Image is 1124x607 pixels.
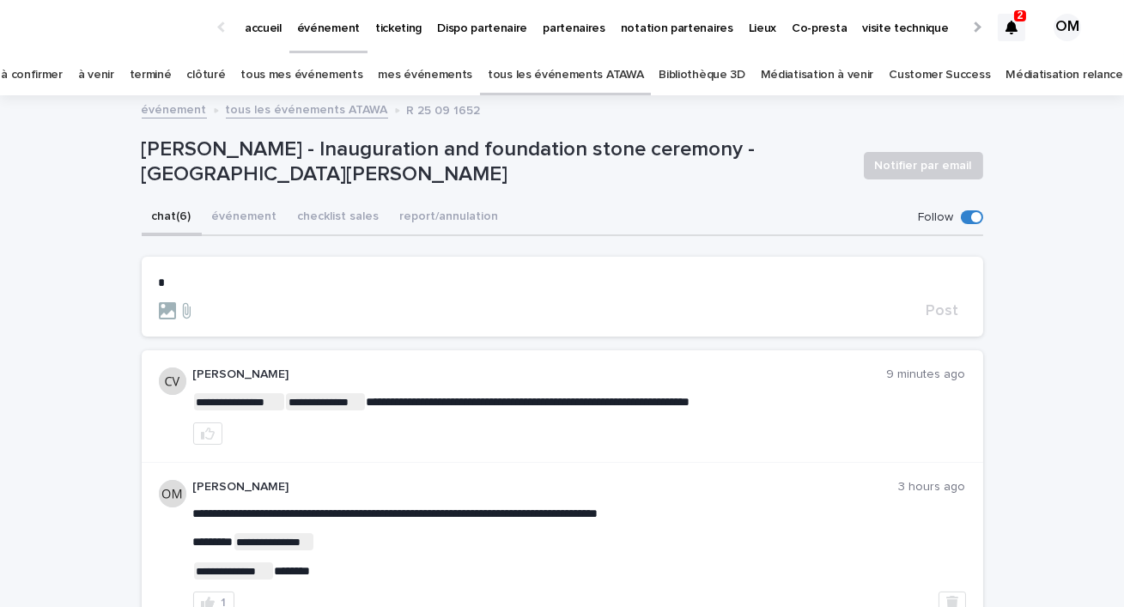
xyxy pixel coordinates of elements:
a: Customer Success [889,55,990,95]
a: tous les événements ATAWA [226,99,388,118]
img: Ls34BcGeRexTGTNfXpUC [34,10,201,45]
p: 9 minutes ago [887,367,966,382]
button: report/annulation [390,200,509,236]
a: Bibliothèque 3D [659,55,744,95]
p: 2 [1018,9,1024,21]
button: Notifier par email [864,152,983,179]
div: OM [1054,14,1081,41]
button: chat (6) [142,200,202,236]
span: Post [927,303,959,319]
a: événement [142,99,207,118]
p: 3 hours ago [899,480,966,495]
button: Post [920,303,966,319]
a: mes événements [378,55,472,95]
div: 2 [998,14,1025,41]
button: like this post [193,422,222,445]
p: R 25 09 1652 [407,100,481,118]
p: [PERSON_NAME] - Inauguration and foundation stone ceremony - [GEOGRAPHIC_DATA][PERSON_NAME] [142,137,850,187]
span: Notifier par email [875,157,972,174]
a: tous les événements ATAWA [488,55,643,95]
a: terminé [130,55,172,95]
p: [PERSON_NAME] [193,480,899,495]
p: Follow [919,210,954,225]
a: Médiatisation à venir [761,55,874,95]
a: Médiatisation relance [1006,55,1123,95]
p: [PERSON_NAME] [193,367,887,382]
a: clôturé [186,55,225,95]
button: checklist sales [288,200,390,236]
a: tous mes événements [240,55,362,95]
button: événement [202,200,288,236]
a: à venir [78,55,114,95]
a: à confirmer [1,55,63,95]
